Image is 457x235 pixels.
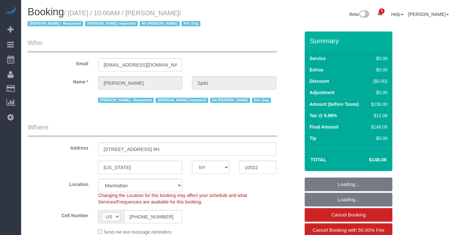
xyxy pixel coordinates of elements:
a: 5 [374,6,387,21]
span: [PERSON_NAME] requested [156,98,208,103]
div: $0.00 [369,135,387,142]
span: No [PERSON_NAME] [140,21,180,26]
input: Cell Number [124,210,182,223]
input: Last Name [192,76,276,90]
label: Final Amount [310,124,338,130]
input: Email [98,58,182,71]
span: [PERSON_NAME] - Requested [98,98,154,103]
img: Automaid Logo [4,6,17,16]
span: No [PERSON_NAME] [210,98,250,103]
input: Zip Code [239,161,276,174]
label: Cell Number [23,210,93,219]
h4: $148.08 [349,157,387,163]
span: Send me text message reminders [104,229,171,235]
label: Adjustment [310,89,335,96]
a: Beta [349,12,370,17]
div: $0.00 [369,89,387,96]
a: Cancel Booking [305,208,392,222]
label: Address [23,142,93,151]
label: Tax @ 8.88% [310,112,337,119]
label: Email [23,58,93,67]
label: Discount [310,78,329,84]
span: Pet- Dog [182,21,200,26]
div: $12.08 [369,112,387,119]
legend: Where [28,122,277,137]
label: Name * [23,76,93,85]
span: 5 [379,8,385,14]
div: ($0.00) [369,78,387,84]
label: Location [23,179,93,188]
div: $0.00 [369,55,387,62]
label: Amount (before Taxes) [310,101,359,107]
div: $0.00 [369,67,387,73]
h3: Summary [310,37,389,44]
input: First Name [98,76,182,90]
strong: Total [311,157,326,162]
img: New interface [359,10,369,19]
label: Extras [310,67,324,73]
span: [PERSON_NAME] - Requested [28,21,83,26]
span: [PERSON_NAME] requested [85,21,137,26]
div: $136.00 [369,101,387,107]
small: / [DATE] / 10:00AM / [PERSON_NAME] [28,9,202,28]
a: [PERSON_NAME] [408,12,449,17]
span: Changing the Location for this booking may affect your schedule and what Services/Frequencies are... [98,193,247,204]
a: Help [391,12,404,17]
span: Pet- Dog [252,98,271,103]
input: City [98,161,182,174]
legend: Who [28,38,277,53]
span: Cancel Booking with 50.00% Fee [313,227,385,233]
label: Service [310,55,326,62]
span: Booking [28,6,64,18]
label: Tip [310,135,316,142]
div: $148.08 [369,124,387,130]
